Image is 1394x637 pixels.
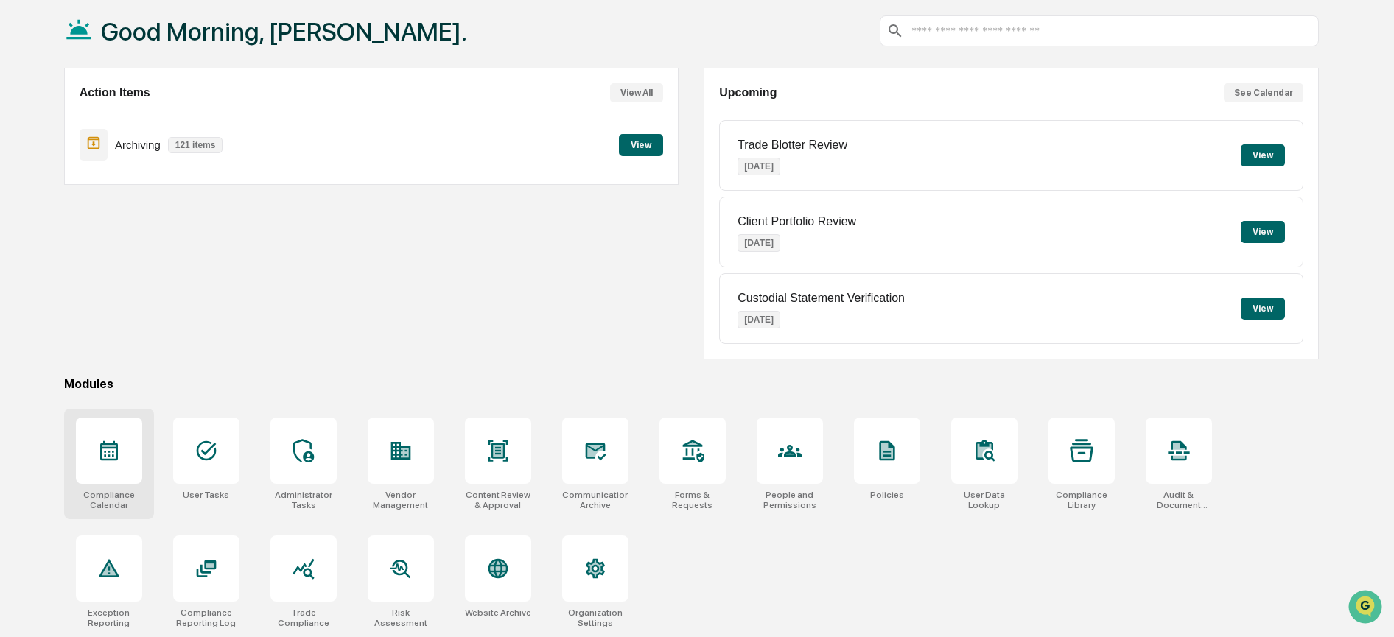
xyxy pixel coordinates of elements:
[251,117,268,135] button: Start new chat
[168,137,223,153] p: 121 items
[1146,490,1212,510] div: Audit & Document Logs
[1048,490,1115,510] div: Compliance Library
[368,608,434,628] div: Risk Assessment
[122,186,183,200] span: Attestations
[1224,83,1303,102] button: See Calendar
[738,292,905,305] p: Custodial Statement Verification
[15,113,41,139] img: 1746055101610-c473b297-6a78-478c-a979-82029cc54cd1
[738,234,780,252] p: [DATE]
[50,127,186,139] div: We're available if you need us!
[1241,144,1285,166] button: View
[659,490,726,510] div: Forms & Requests
[368,490,434,510] div: Vendor Management
[147,250,178,261] span: Pylon
[29,214,93,228] span: Data Lookup
[64,377,1319,391] div: Modules
[115,138,161,151] p: Archiving
[15,31,268,54] p: How can we help?
[107,187,119,199] div: 🗄️
[1241,298,1285,320] button: View
[183,490,229,500] div: User Tasks
[76,608,142,628] div: Exception Reporting
[738,215,856,228] p: Client Portfolio Review
[76,490,142,510] div: Compliance Calendar
[870,490,904,500] div: Policies
[562,490,628,510] div: Communications Archive
[465,608,531,618] div: Website Archive
[738,158,780,175] p: [DATE]
[719,86,777,99] h2: Upcoming
[9,208,99,234] a: 🔎Data Lookup
[1347,588,1387,628] iframe: Open customer support
[101,17,467,46] h1: Good Morning, [PERSON_NAME].
[104,249,178,261] a: Powered byPylon
[15,215,27,227] div: 🔎
[270,608,337,628] div: Trade Compliance
[80,86,150,99] h2: Action Items
[738,138,847,152] p: Trade Blotter Review
[270,490,337,510] div: Administrator Tasks
[9,180,101,206] a: 🖐️Preclearance
[951,490,1018,510] div: User Data Lookup
[101,180,189,206] a: 🗄️Attestations
[1241,221,1285,243] button: View
[619,137,663,151] a: View
[29,186,95,200] span: Preclearance
[562,608,628,628] div: Organization Settings
[610,83,663,102] button: View All
[173,608,239,628] div: Compliance Reporting Log
[465,490,531,510] div: Content Review & Approval
[15,187,27,199] div: 🖐️
[757,490,823,510] div: People and Permissions
[738,311,780,328] p: [DATE]
[619,134,663,156] button: View
[50,113,242,127] div: Start new chat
